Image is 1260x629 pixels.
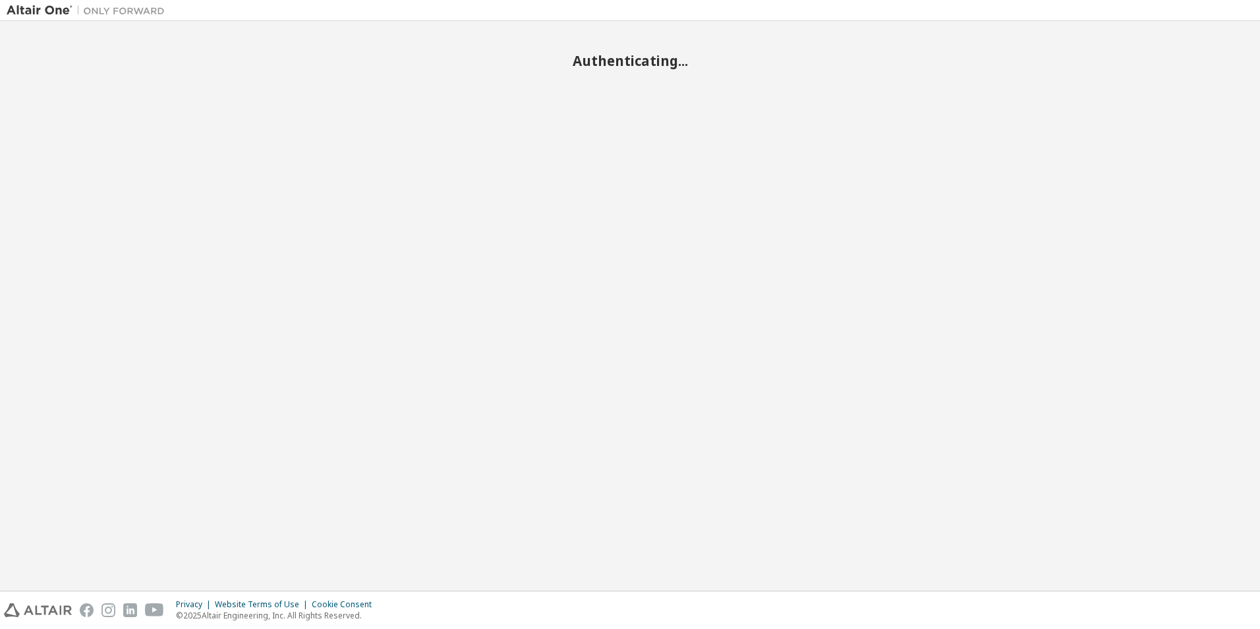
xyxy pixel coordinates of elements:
[312,599,380,610] div: Cookie Consent
[7,4,171,17] img: Altair One
[80,603,94,617] img: facebook.svg
[7,52,1253,69] h2: Authenticating...
[123,603,137,617] img: linkedin.svg
[176,610,380,621] p: © 2025 Altair Engineering, Inc. All Rights Reserved.
[176,599,215,610] div: Privacy
[4,603,72,617] img: altair_logo.svg
[215,599,312,610] div: Website Terms of Use
[145,603,164,617] img: youtube.svg
[101,603,115,617] img: instagram.svg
